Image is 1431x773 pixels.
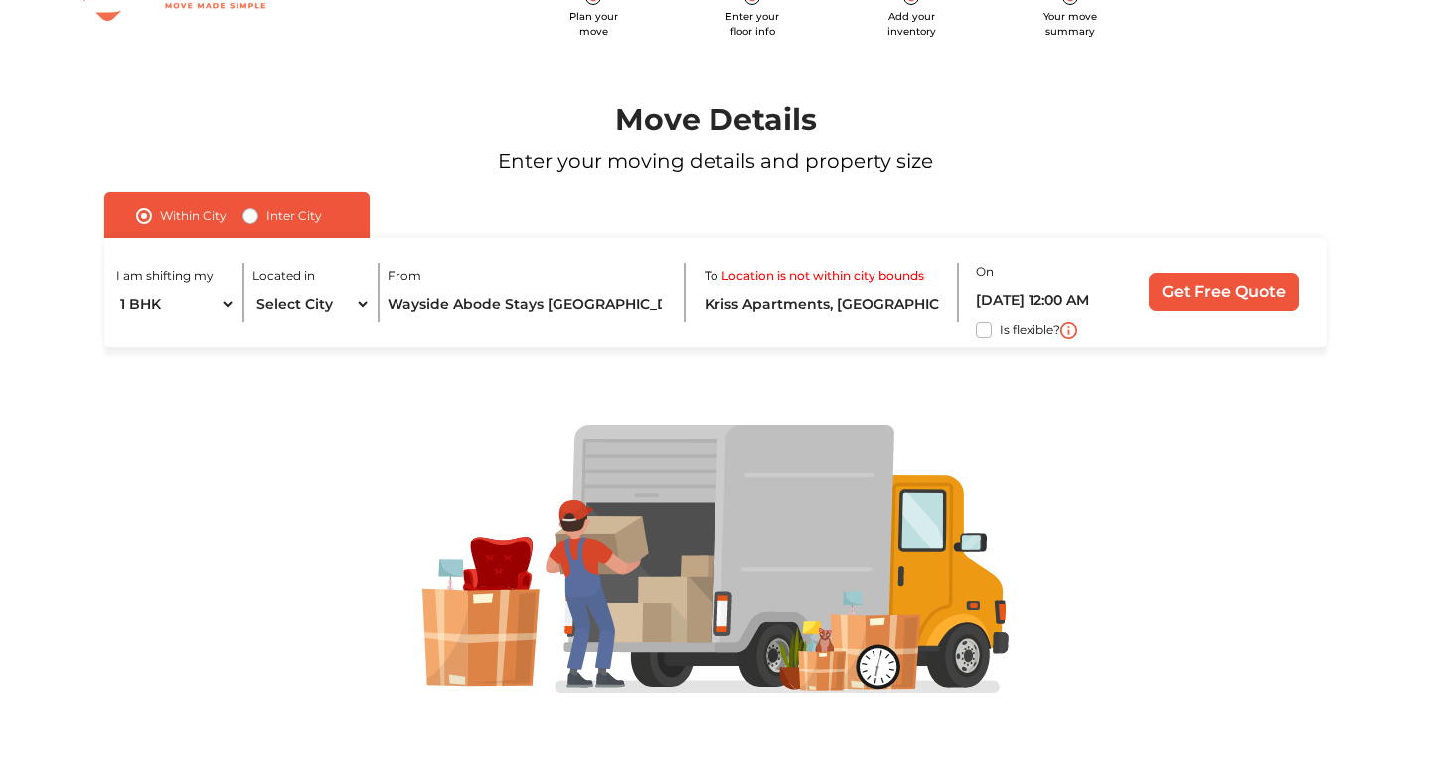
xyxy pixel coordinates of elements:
[160,204,227,228] label: Within City
[252,267,315,285] label: Located in
[1000,318,1060,339] label: Is flexible?
[1149,273,1299,311] input: Get Free Quote
[976,283,1117,318] input: Select date
[569,10,618,38] span: Plan your move
[1043,10,1097,38] span: Your move summary
[976,263,994,281] label: On
[388,287,667,322] input: Locality
[705,267,718,285] label: To
[705,287,944,322] input: Locality
[58,146,1374,176] p: Enter your moving details and property size
[116,267,214,285] label: I am shifting my
[1060,322,1077,339] img: i
[388,267,421,285] label: From
[725,10,779,38] span: Enter your floor info
[266,204,322,228] label: Inter City
[58,102,1374,138] h1: Move Details
[887,10,936,38] span: Add your inventory
[721,267,924,285] label: Location is not within city bounds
